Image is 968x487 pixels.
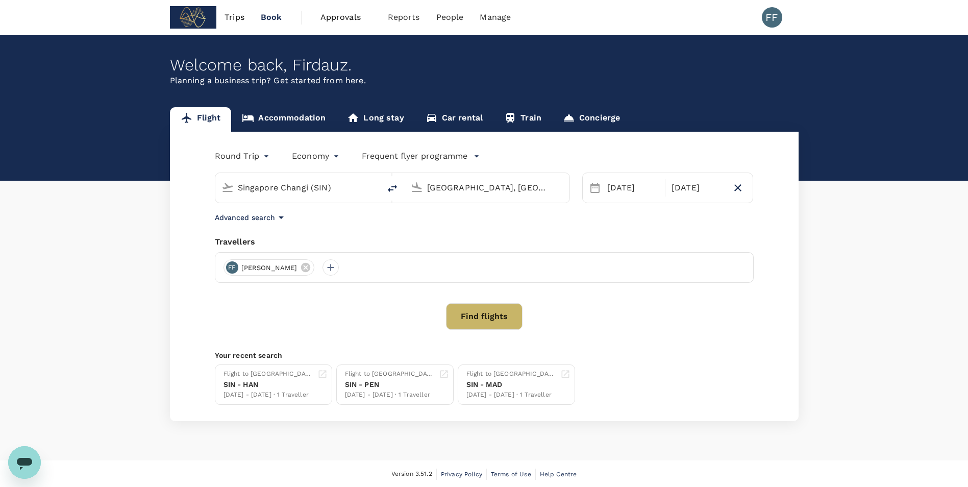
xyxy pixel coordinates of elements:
a: Help Centre [540,469,577,480]
p: Planning a business trip? Get started from here. [170,75,799,87]
div: [DATE] - [DATE] · 1 Traveller [224,390,313,400]
span: People [436,11,464,23]
input: Depart from [238,180,359,196]
a: Flight [170,107,232,132]
a: Accommodation [231,107,336,132]
img: Subdimension Pte Ltd [170,6,217,29]
div: [DATE] - [DATE] · 1 Traveller [466,390,556,400]
span: Version 3.51.2 [391,469,432,479]
div: [DATE] [603,178,663,198]
span: Help Centre [540,471,577,478]
p: Your recent search [215,350,754,360]
button: Frequent flyer programme [362,150,480,162]
div: FF [762,7,782,28]
a: Long stay [336,107,414,132]
span: Trips [225,11,244,23]
button: Find flights [446,303,523,330]
div: Flight to [GEOGRAPHIC_DATA] [224,369,313,379]
div: Flight to [GEOGRAPHIC_DATA] [345,369,435,379]
div: Welcome back , Firdauz . [170,56,799,75]
div: Round Trip [215,148,272,164]
span: Book [261,11,282,23]
p: Advanced search [215,212,275,223]
a: Terms of Use [491,469,531,480]
button: Open [373,186,375,188]
p: Frequent flyer programme [362,150,467,162]
div: FF [226,261,238,274]
a: Train [493,107,552,132]
div: Flight to [GEOGRAPHIC_DATA] [466,369,556,379]
div: Economy [292,148,341,164]
a: Concierge [552,107,631,132]
button: Advanced search [215,211,287,224]
div: Travellers [215,236,754,248]
div: SIN - HAN [224,379,313,390]
span: Privacy Policy [441,471,482,478]
div: FF[PERSON_NAME] [224,259,315,276]
iframe: Button to launch messaging window [8,446,41,479]
span: Approvals [320,11,371,23]
div: SIN - MAD [466,379,556,390]
a: Privacy Policy [441,469,482,480]
div: [DATE] [667,178,727,198]
span: Terms of Use [491,471,531,478]
button: delete [380,176,405,201]
div: [DATE] - [DATE] · 1 Traveller [345,390,435,400]
a: Car rental [415,107,494,132]
button: Open [562,186,564,188]
span: Manage [480,11,511,23]
div: SIN - PEN [345,379,435,390]
span: [PERSON_NAME] [235,263,304,273]
input: Going to [427,180,548,196]
span: Reports [388,11,420,23]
